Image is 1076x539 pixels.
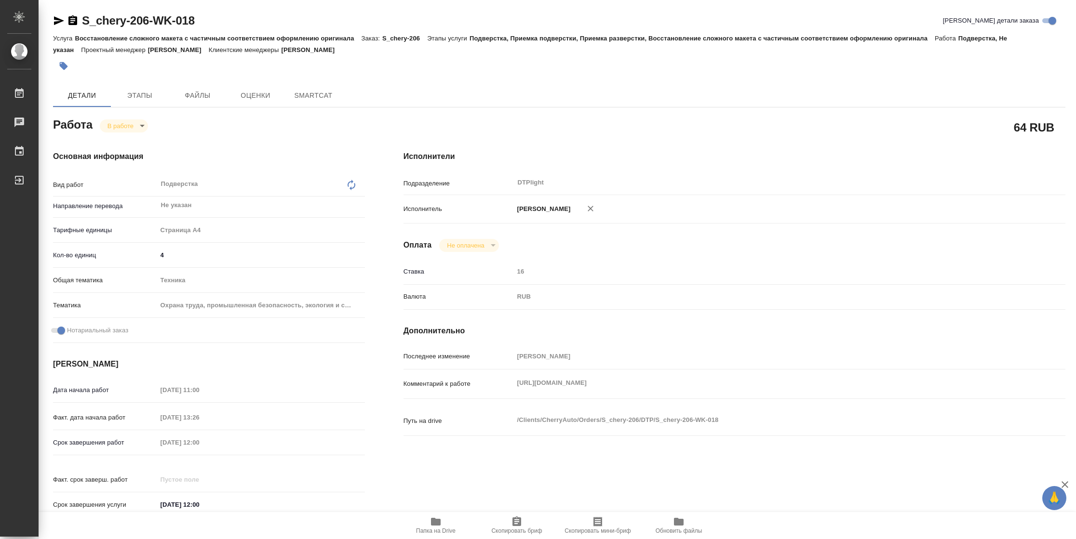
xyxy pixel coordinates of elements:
[53,475,157,485] p: Факт. срок заверш. работ
[59,90,105,102] span: Детали
[157,272,365,289] div: Техника
[53,438,157,447] p: Срок завершения работ
[53,115,93,132] h2: Работа
[157,498,242,512] input: ✎ Введи что-нибудь
[416,527,456,534] span: Папка на Drive
[935,35,958,42] p: Работа
[53,500,157,510] p: Срок завершения услуги
[470,35,935,42] p: Подверстка, Приемка подверстки, Приемка разверстки, Восстановление сложного макета с частичным со...
[53,151,365,162] h4: Основная информация
[1042,486,1066,510] button: 🙏
[656,527,702,534] span: Обновить файлы
[290,90,336,102] span: SmartCat
[514,264,1010,278] input: Пустое поле
[1014,119,1054,135] h2: 64 RUB
[148,46,209,53] p: [PERSON_NAME]
[281,46,342,53] p: [PERSON_NAME]
[53,55,74,77] button: Добавить тэг
[557,512,638,539] button: Скопировать мини-бриф
[403,179,514,188] p: Подразделение
[638,512,719,539] button: Обновить файлы
[105,122,136,130] button: В работе
[53,15,65,26] button: Скопировать ссылку для ЯМессенджера
[53,180,157,190] p: Вид работ
[403,204,514,214] p: Исполнитель
[117,90,163,102] span: Этапы
[395,512,476,539] button: Папка на Drive
[565,527,631,534] span: Скопировать мини-бриф
[403,416,514,426] p: Путь на drive
[514,349,1010,363] input: Пустое поле
[439,239,498,252] div: В работе
[943,16,1039,26] span: [PERSON_NAME] детали заказа
[157,248,365,262] input: ✎ Введи что-нибудь
[1046,488,1063,508] span: 🙏
[514,375,1010,391] textarea: [URL][DOMAIN_NAME]
[53,413,157,422] p: Факт. дата начала работ
[403,325,1065,337] h4: Дополнительно
[67,15,79,26] button: Скопировать ссылку
[157,383,242,397] input: Пустое поле
[53,276,157,285] p: Общая тематика
[403,151,1065,162] h4: Исполнители
[53,385,157,395] p: Дата начала работ
[444,241,487,250] button: Не оплачена
[382,35,427,42] p: S_chery-206
[157,410,242,424] input: Пустое поле
[53,225,157,235] p: Тарифные единицы
[403,352,514,361] p: Последнее изменение
[100,119,148,132] div: В работе
[403,239,432,251] h4: Оплата
[53,250,157,260] p: Кол-во единиц
[157,297,365,314] div: Охрана труда, промышленная безопасность, экология и стандартизация
[491,527,542,534] span: Скопировать бриф
[514,204,571,214] p: [PERSON_NAME]
[403,292,514,302] p: Валюта
[476,512,557,539] button: Скопировать бриф
[67,326,128,335] span: Нотариальный заказ
[403,267,514,276] p: Ставка
[175,90,221,102] span: Файлы
[232,90,279,102] span: Оценки
[157,435,242,449] input: Пустое поле
[403,379,514,389] p: Комментарий к работе
[53,301,157,310] p: Тематика
[53,358,365,370] h4: [PERSON_NAME]
[157,473,242,486] input: Пустое поле
[53,201,157,211] p: Направление перевода
[427,35,470,42] p: Этапы услуги
[81,46,148,53] p: Проектный менеджер
[75,35,361,42] p: Восстановление сложного макета с частичным соответствием оформлению оригинала
[514,289,1010,305] div: RUB
[157,222,365,238] div: Страница А4
[82,14,195,27] a: S_chery-206-WK-018
[580,198,601,219] button: Удалить исполнителя
[209,46,282,53] p: Клиентские менеджеры
[362,35,382,42] p: Заказ:
[514,412,1010,428] textarea: /Clients/CherryAuto/Orders/S_chery-206/DTP/S_chery-206-WK-018
[53,35,75,42] p: Услуга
